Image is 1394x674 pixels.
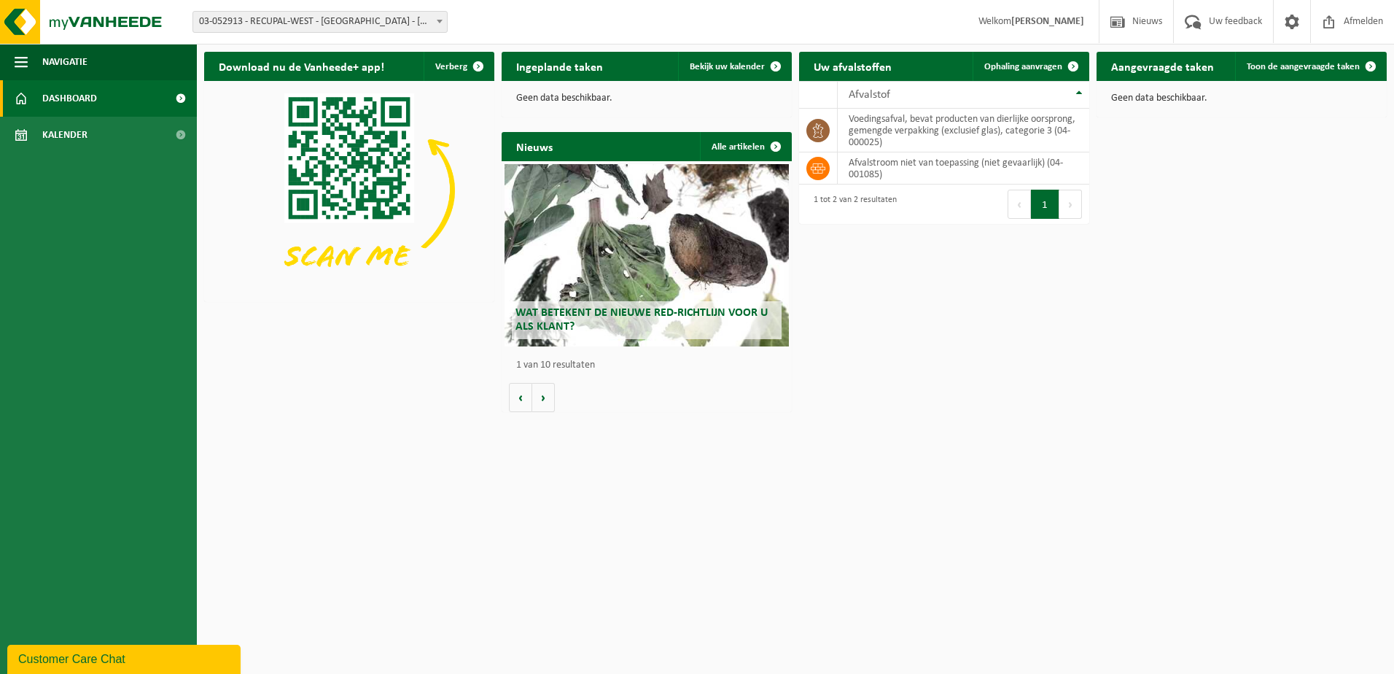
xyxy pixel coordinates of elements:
a: Wat betekent de nieuwe RED-richtlijn voor u als klant? [505,164,789,346]
span: 03-052913 - RECUPAL-WEST - MOENKOUTERSTRAAT - MOEN [192,11,448,33]
span: Ophaling aanvragen [984,62,1062,71]
a: Ophaling aanvragen [973,52,1088,81]
span: Wat betekent de nieuwe RED-richtlijn voor u als klant? [515,307,768,333]
p: 1 van 10 resultaten [516,360,784,371]
button: Previous [1008,190,1031,219]
h2: Uw afvalstoffen [799,52,906,80]
td: afvalstroom niet van toepassing (niet gevaarlijk) (04-001085) [838,152,1089,185]
span: Verberg [435,62,467,71]
button: Next [1059,190,1082,219]
span: Afvalstof [849,89,890,101]
button: Volgende [532,383,555,412]
button: 1 [1031,190,1059,219]
span: 03-052913 - RECUPAL-WEST - MOENKOUTERSTRAAT - MOEN [193,12,447,32]
img: Download de VHEPlus App [204,81,494,299]
h2: Nieuws [502,132,567,160]
span: Bekijk uw kalender [690,62,765,71]
div: 1 tot 2 van 2 resultaten [806,188,897,220]
a: Toon de aangevraagde taken [1235,52,1385,81]
strong: [PERSON_NAME] [1011,16,1084,27]
p: Geen data beschikbaar. [1111,93,1372,104]
a: Bekijk uw kalender [678,52,790,81]
h2: Ingeplande taken [502,52,618,80]
h2: Aangevraagde taken [1097,52,1228,80]
span: Kalender [42,117,87,153]
p: Geen data beschikbaar. [516,93,777,104]
iframe: chat widget [7,642,244,674]
span: Navigatie [42,44,87,80]
button: Verberg [424,52,493,81]
h2: Download nu de Vanheede+ app! [204,52,399,80]
td: voedingsafval, bevat producten van dierlijke oorsprong, gemengde verpakking (exclusief glas), cat... [838,109,1089,152]
span: Dashboard [42,80,97,117]
span: Toon de aangevraagde taken [1247,62,1360,71]
button: Vorige [509,383,532,412]
a: Alle artikelen [700,132,790,161]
